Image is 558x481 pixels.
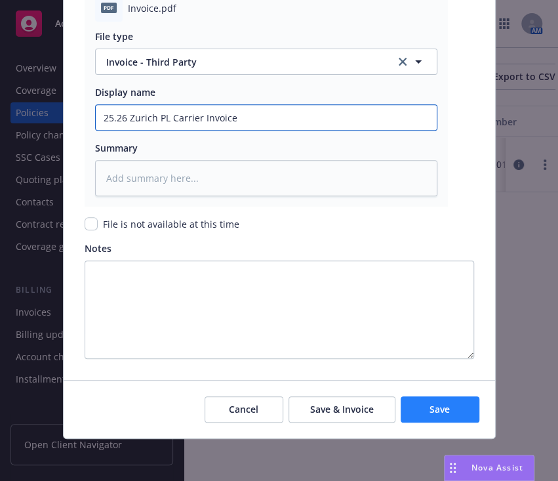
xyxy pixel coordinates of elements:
[95,30,133,43] span: File type
[103,218,239,230] span: File is not available at this time
[471,462,523,473] span: Nova Assist
[95,142,138,154] span: Summary
[444,455,534,481] button: Nova Assist
[128,1,176,15] span: Invoice.pdf
[229,403,258,415] span: Cancel
[445,455,461,480] div: Drag to move
[205,396,283,423] button: Cancel
[96,105,437,130] input: Add display name here...
[401,396,479,423] button: Save
[101,3,117,12] span: pdf
[95,49,437,75] button: Invoice - Third Partyclear selection
[429,403,450,415] span: Save
[95,86,155,98] span: Display name
[85,242,111,255] span: Notes
[310,403,374,415] span: Save & Invoice
[395,54,410,70] a: clear selection
[289,396,395,423] button: Save & Invoice
[106,55,380,69] span: Invoice - Third Party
